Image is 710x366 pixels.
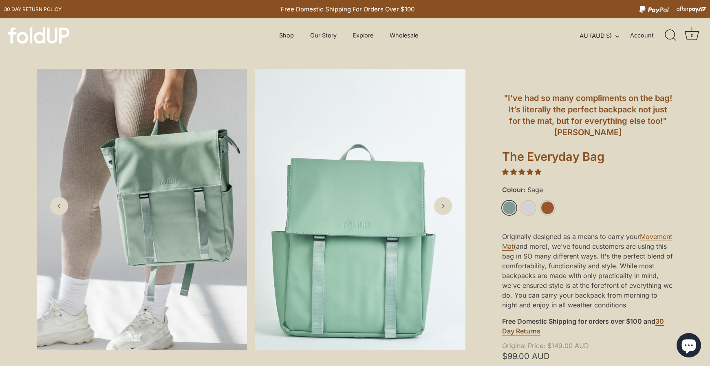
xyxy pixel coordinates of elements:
[630,31,668,40] a: Account
[580,32,628,39] button: AU (AUD $)
[4,4,62,14] a: 30 day Return policy
[502,149,673,167] h1: The Everyday Bag
[502,168,541,176] span: 4.97 stars
[540,201,555,215] a: Rust
[683,26,701,44] a: Cart
[502,317,655,325] strong: Free Domestic Shipping for orders over $100 and
[502,186,673,194] label: Colour:
[434,197,452,215] a: Next slide
[255,69,465,350] img: Sage Everyday Bag
[37,69,247,350] img: Sage Everyday Bag
[259,28,438,43] div: Primary navigation
[50,197,68,215] a: Previous slide
[502,232,673,310] p: Originally designed as a means to carry your (and more), we've found customers are using this bag...
[383,28,426,43] a: Wholesale
[525,186,543,194] span: Sage
[502,353,673,359] span: $99.00 AUD
[303,28,344,43] a: Our Story
[674,333,703,359] inbox-online-store-chat: Shopify online store chat
[688,31,696,39] div: 0
[521,201,536,215] a: Light Grey
[346,28,381,43] a: Explore
[662,26,680,44] a: Search
[502,201,516,215] a: Sage
[272,28,301,43] a: Shop
[502,342,671,349] span: $149.00 AUD
[502,92,673,138] h6: "I’ve had so many compliments on the bag! It’s literally the perfect backpack not just for the ma...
